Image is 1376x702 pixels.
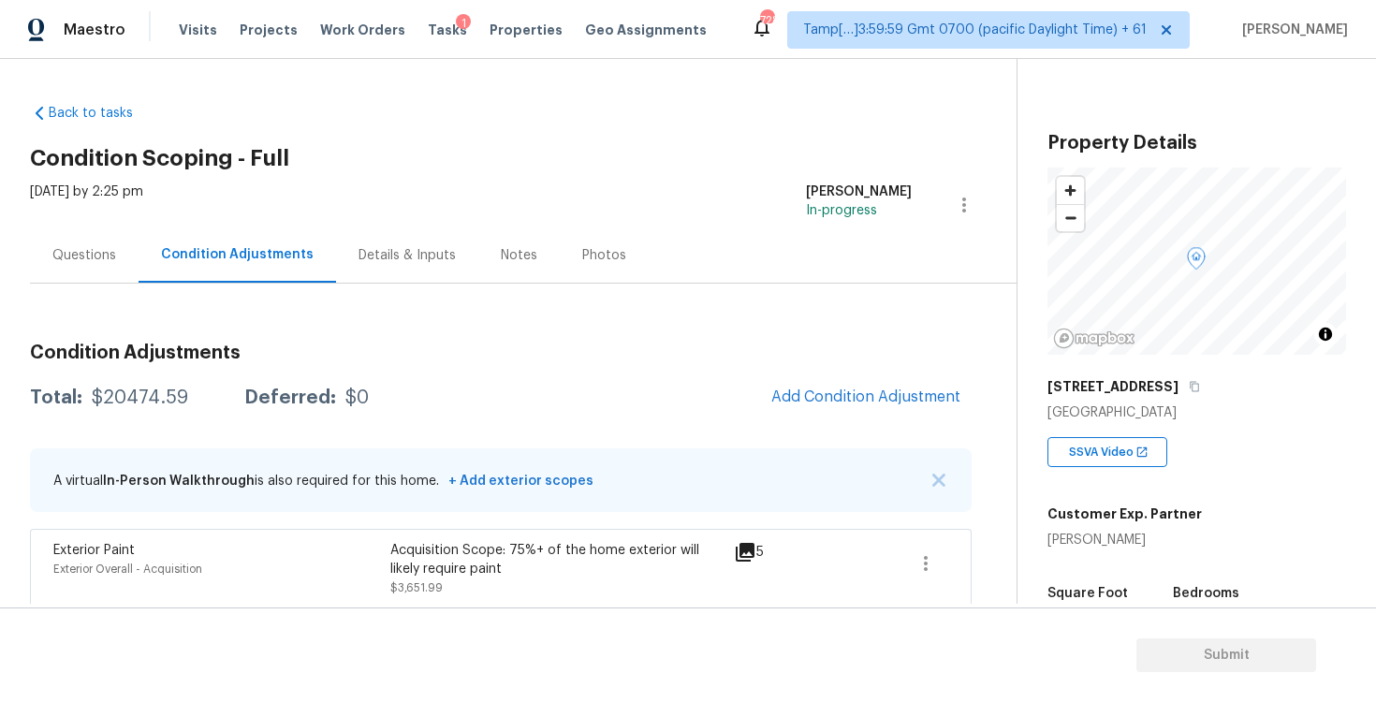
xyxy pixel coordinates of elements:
[30,388,82,407] div: Total:
[456,14,471,33] div: 1
[930,471,948,490] button: X Button Icon
[1187,247,1206,276] div: Map marker
[1047,587,1128,600] h5: Square Foot
[1047,134,1346,153] h3: Property Details
[345,388,369,407] div: $0
[30,104,210,123] a: Back to tasks
[1047,531,1202,549] div: [PERSON_NAME]
[501,246,537,265] div: Notes
[103,475,255,488] span: In-Person Walkthrough
[1053,328,1135,349] a: Mapbox homepage
[53,563,202,575] span: Exterior Overall - Acquisition
[803,21,1147,39] span: Tamp[…]3:59:59 Gmt 0700 (pacific Daylight Time) + 61
[1047,377,1178,396] h5: [STREET_ADDRESS]
[161,245,314,264] div: Condition Adjustments
[760,377,972,417] button: Add Condition Adjustment
[1135,446,1149,459] img: Open In New Icon
[1057,205,1084,231] span: Zoom out
[1057,177,1084,204] button: Zoom in
[52,246,116,265] div: Questions
[320,21,405,39] span: Work Orders
[390,582,443,593] span: $3,651.99
[64,21,125,39] span: Maestro
[734,541,824,563] div: 5
[806,183,912,201] div: [PERSON_NAME]
[1320,324,1331,344] span: Toggle attribution
[428,23,467,37] span: Tasks
[244,388,336,407] div: Deferred:
[443,475,593,488] span: + Add exterior scopes
[92,388,188,407] div: $20474.59
[771,388,960,405] span: Add Condition Adjustment
[1173,587,1239,600] h5: Bedrooms
[585,21,707,39] span: Geo Assignments
[1057,204,1084,231] button: Zoom out
[30,183,143,227] div: [DATE] by 2:25 pm
[1069,443,1141,461] span: SSVA Video
[1047,168,1346,355] canvas: Map
[806,204,877,217] span: In-progress
[760,11,773,30] div: 728
[240,21,298,39] span: Projects
[1314,323,1337,345] button: Toggle attribution
[390,541,727,578] div: Acquisition Scope: 75%+ of the home exterior will likely require paint
[582,246,626,265] div: Photos
[53,544,135,557] span: Exterior Paint
[1235,21,1348,39] span: [PERSON_NAME]
[1047,403,1346,422] div: [GEOGRAPHIC_DATA]
[30,344,972,362] h3: Condition Adjustments
[179,21,217,39] span: Visits
[359,246,456,265] div: Details & Inputs
[1047,437,1167,467] div: SSVA Video
[490,21,563,39] span: Properties
[1047,505,1202,523] h5: Customer Exp. Partner
[932,474,945,487] img: X Button Icon
[1186,378,1203,395] button: Copy Address
[30,149,1017,168] h2: Condition Scoping - Full
[53,472,593,490] p: A virtual is also required for this home.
